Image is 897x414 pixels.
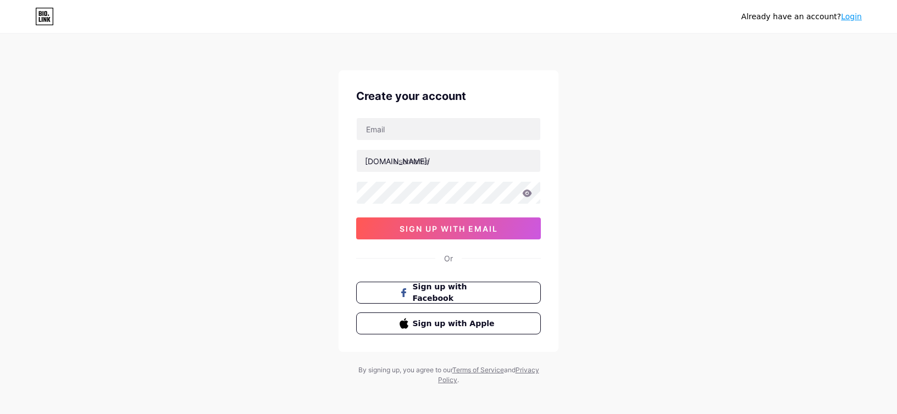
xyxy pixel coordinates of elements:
[841,12,862,21] a: Login
[357,150,540,172] input: username
[413,281,498,304] span: Sign up with Facebook
[413,318,498,329] span: Sign up with Apple
[365,155,430,167] div: [DOMAIN_NAME]/
[444,253,453,264] div: Or
[355,365,542,385] div: By signing up, you agree to our and .
[356,282,541,304] button: Sign up with Facebook
[452,366,504,374] a: Terms of Service
[356,88,541,104] div: Create your account
[356,312,541,334] button: Sign up with Apple
[356,217,541,239] button: sign up with email
[400,224,498,233] span: sign up with email
[357,118,540,140] input: Email
[741,11,862,23] div: Already have an account?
